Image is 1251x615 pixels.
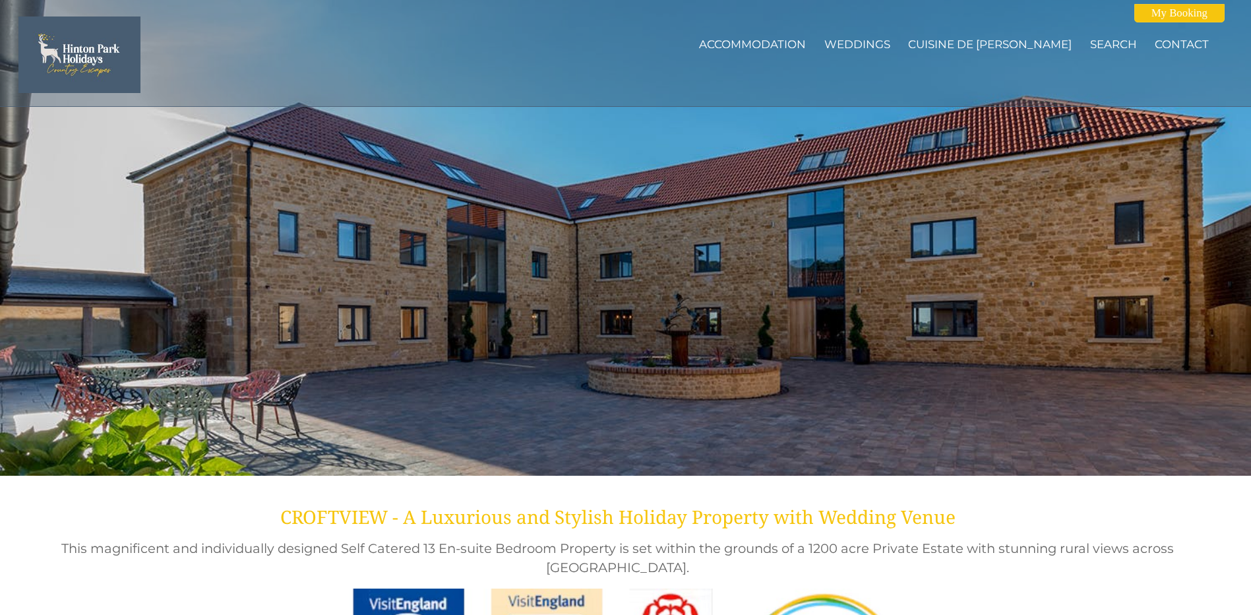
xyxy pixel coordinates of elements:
[26,504,1209,529] h1: CROFTVIEW - A Luxurious and Stylish Holiday Property with Wedding Venue
[908,38,1072,51] a: Cuisine de [PERSON_NAME]
[18,16,140,93] img: Hinton Park Holidays Ltd
[824,38,890,51] a: Weddings
[1134,4,1225,22] a: My Booking
[699,38,806,51] a: Accommodation
[1155,38,1209,51] a: Contact
[1090,38,1137,51] a: Search
[26,539,1209,578] h2: This magnificent and individually designed Self Catered 13 En-suite Bedroom Property is set withi...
